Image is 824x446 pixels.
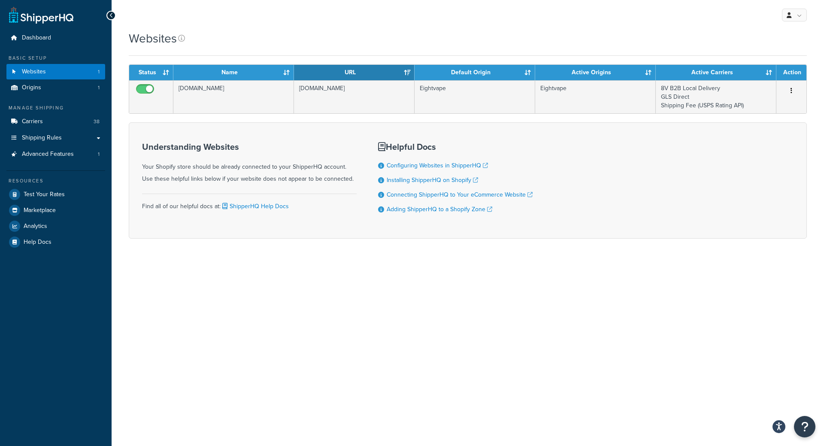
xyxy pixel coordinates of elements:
span: Analytics [24,223,47,230]
th: Action [776,65,806,80]
div: Your Shopify store should be already connected to your ShipperHQ account. Use these helpful links... [142,142,357,185]
li: Origins [6,80,105,96]
h1: Websites [129,30,177,47]
span: Shipping Rules [22,134,62,142]
a: Adding ShipperHQ to a Shopify Zone [387,205,492,214]
a: Analytics [6,218,105,234]
a: Configuring Websites in ShipperHQ [387,161,488,170]
span: Dashboard [22,34,51,42]
a: Shipping Rules [6,130,105,146]
span: Test Your Rates [24,191,65,198]
span: Marketplace [24,207,56,214]
a: ShipperHQ Help Docs [221,202,289,211]
a: Connecting ShipperHQ to Your eCommerce Website [387,190,533,199]
td: Eightvape [535,80,656,113]
a: Help Docs [6,234,105,250]
li: Websites [6,64,105,80]
h3: Helpful Docs [378,142,533,152]
li: Advanced Features [6,146,105,162]
span: Carriers [22,118,43,125]
th: Active Origins: activate to sort column ascending [535,65,656,80]
span: 1 [98,151,100,158]
th: URL: activate to sort column ascending [294,65,415,80]
div: Resources [6,177,105,185]
span: Origins [22,84,41,91]
td: [DOMAIN_NAME] [173,80,294,113]
span: Websites [22,68,46,76]
button: Open Resource Center [794,416,815,437]
span: 38 [94,118,100,125]
a: Dashboard [6,30,105,46]
th: Default Origin: activate to sort column ascending [415,65,535,80]
a: Installing ShipperHQ on Shopify [387,176,478,185]
th: Name: activate to sort column ascending [173,65,294,80]
h3: Understanding Websites [142,142,357,152]
a: Test Your Rates [6,187,105,202]
a: Websites 1 [6,64,105,80]
span: 1 [98,68,100,76]
span: Help Docs [24,239,51,246]
a: Carriers 38 [6,114,105,130]
div: Basic Setup [6,55,105,62]
span: 1 [98,84,100,91]
li: Carriers [6,114,105,130]
div: Manage Shipping [6,104,105,112]
a: ShipperHQ Home [9,6,73,24]
a: Advanced Features 1 [6,146,105,162]
th: Active Carriers: activate to sort column ascending [656,65,776,80]
td: 8V B2B Local Delivery GLS Direct Shipping Fee (USPS Rating API) [656,80,776,113]
a: Origins 1 [6,80,105,96]
td: Eightvape [415,80,535,113]
th: Status: activate to sort column ascending [129,65,173,80]
td: [DOMAIN_NAME] [294,80,415,113]
a: Marketplace [6,203,105,218]
div: Find all of our helpful docs at: [142,194,357,212]
span: Advanced Features [22,151,74,158]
